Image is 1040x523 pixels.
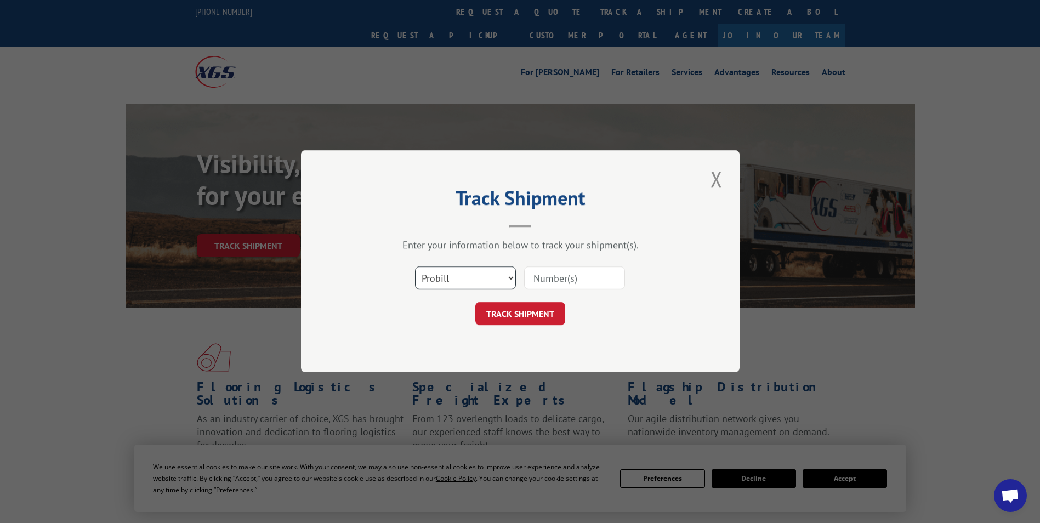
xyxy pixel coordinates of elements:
div: Enter your information below to track your shipment(s). [356,239,685,252]
button: TRACK SHIPMENT [475,303,565,326]
input: Number(s) [524,267,625,290]
h2: Track Shipment [356,190,685,211]
a: Open chat [994,479,1027,512]
button: Close modal [707,164,726,194]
